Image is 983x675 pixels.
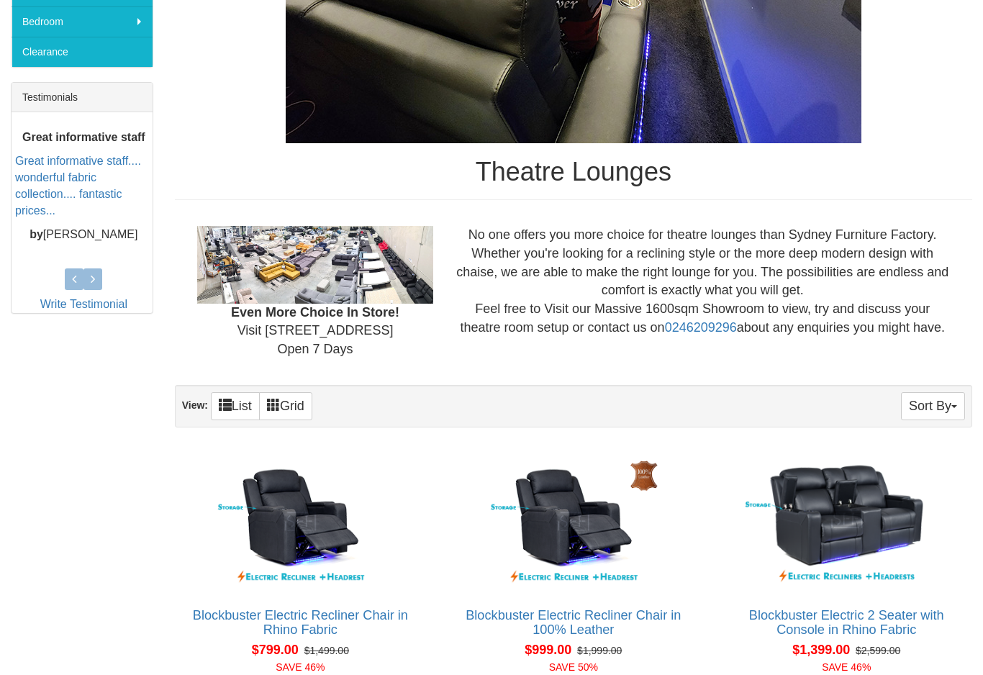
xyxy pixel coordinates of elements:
font: SAVE 46% [822,661,871,673]
a: Blockbuster Electric 2 Seater with Console in Rhino Fabric [749,608,944,637]
img: Blockbuster Electric Recliner Chair in Rhino Fabric [183,450,418,594]
b: by [30,228,43,240]
del: $2,599.00 [856,645,900,656]
img: Showroom [197,226,434,304]
span: $999.00 [525,643,571,657]
button: Sort By [901,392,965,420]
img: Blockbuster Electric Recliner Chair in 100% Leather [456,450,691,594]
a: Blockbuster Electric Recliner Chair in 100% Leather [466,608,681,637]
p: [PERSON_NAME] [15,227,153,243]
h1: Theatre Lounges [175,158,972,186]
span: $799.00 [252,643,299,657]
a: Great informative staff.... wonderful fabric collection.... fantastic prices... [15,155,141,217]
span: $1,399.00 [792,643,850,657]
b: Even More Choice In Store! [231,305,399,320]
a: Grid [259,392,312,420]
a: Bedroom [12,6,153,37]
del: $1,499.00 [304,645,349,656]
del: $1,999.00 [577,645,622,656]
strong: View: [182,399,208,411]
img: Blockbuster Electric 2 Seater with Console in Rhino Fabric [729,450,964,594]
a: 0246209296 [665,320,737,335]
a: Clearance [12,37,153,67]
div: Testimonials [12,83,153,112]
a: Blockbuster Electric Recliner Chair in Rhino Fabric [193,608,408,637]
b: Great informative staff [22,132,145,144]
div: No one offers you more choice for theatre lounges than Sydney Furniture Factory. Whether you're l... [444,226,961,337]
a: Write Testimonial [40,298,127,310]
font: SAVE 50% [549,661,598,673]
a: List [211,392,260,420]
font: SAVE 46% [276,661,325,673]
div: Visit [STREET_ADDRESS] Open 7 Days [186,226,445,359]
